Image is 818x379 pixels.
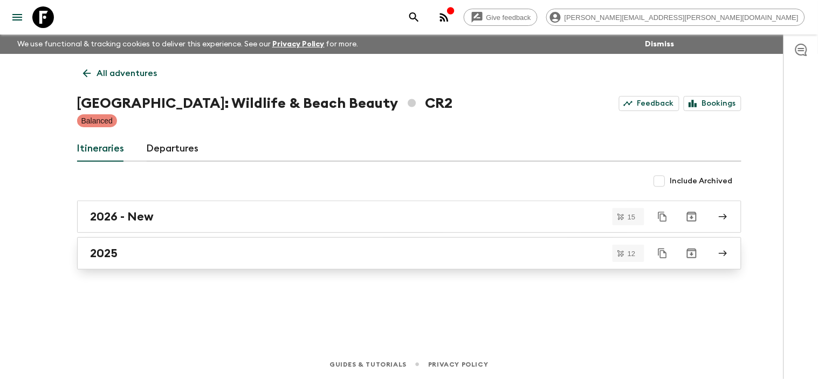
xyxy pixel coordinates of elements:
[91,246,118,260] h2: 2025
[464,9,538,26] a: Give feedback
[559,13,805,22] span: [PERSON_NAME][EMAIL_ADDRESS][PERSON_NAME][DOMAIN_NAME]
[653,207,672,226] button: Duplicate
[681,206,703,228] button: Archive
[480,13,537,22] span: Give feedback
[91,210,154,224] h2: 2026 - New
[77,136,125,162] a: Itineraries
[684,96,741,111] a: Bookings
[77,237,741,270] a: 2025
[670,176,733,187] span: Include Archived
[13,35,363,54] p: We use functional & tracking cookies to deliver this experience. See our for more.
[403,6,425,28] button: search adventures
[6,6,28,28] button: menu
[681,243,703,264] button: Archive
[77,63,163,84] a: All adventures
[621,213,642,220] span: 15
[619,96,679,111] a: Feedback
[81,115,113,126] p: Balanced
[621,250,642,257] span: 12
[329,359,407,370] a: Guides & Tutorials
[643,37,677,52] button: Dismiss
[77,93,453,114] h1: [GEOGRAPHIC_DATA]: Wildlife & Beach Beauty CR2
[428,359,488,370] a: Privacy Policy
[147,136,200,162] a: Departures
[653,244,672,263] button: Duplicate
[77,201,741,233] a: 2026 - New
[97,67,157,80] p: All adventures
[272,40,325,48] a: Privacy Policy
[546,9,805,26] div: [PERSON_NAME][EMAIL_ADDRESS][PERSON_NAME][DOMAIN_NAME]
